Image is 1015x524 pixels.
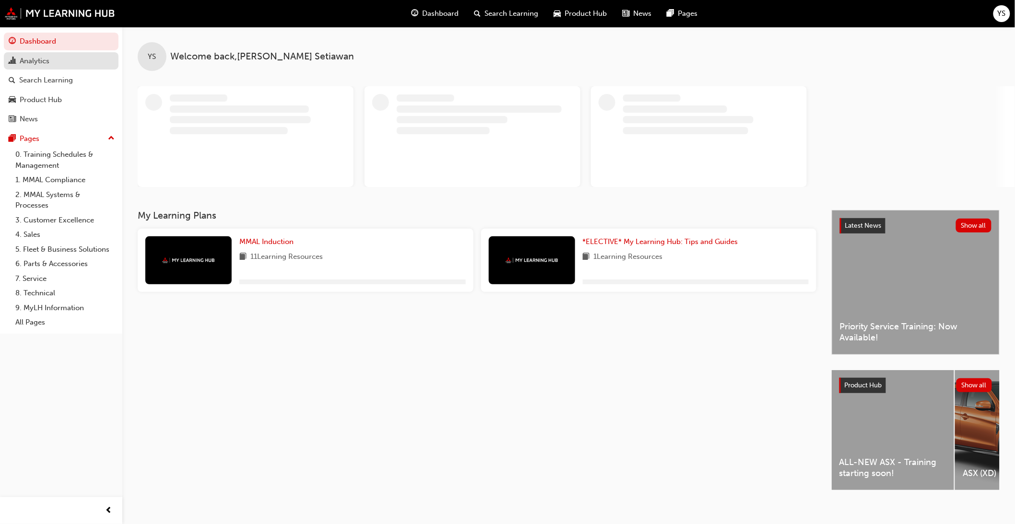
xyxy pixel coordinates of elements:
[162,257,215,264] img: mmal
[4,130,118,148] button: Pages
[554,8,561,20] span: car-icon
[20,94,62,105] div: Product Hub
[20,133,39,144] div: Pages
[138,210,816,221] h3: My Learning Plans
[614,4,659,23] a: news-iconNews
[583,236,742,247] a: *ELECTIVE* My Learning Hub: Tips and Guides
[239,236,297,247] a: MMAL Induction
[422,8,459,19] span: Dashboard
[12,227,118,242] a: 4. Sales
[12,256,118,271] a: 6. Parts & Accessories
[250,251,323,263] span: 11 Learning Resources
[12,301,118,315] a: 9. MyLH Information
[239,237,294,246] span: MMAL Induction
[9,37,16,46] span: guage-icon
[474,8,481,20] span: search-icon
[4,31,118,130] button: DashboardAnalyticsSearch LearningProduct HubNews
[659,4,705,23] a: pages-iconPages
[12,213,118,228] a: 3. Customer Excellence
[832,370,954,490] a: ALL-NEW ASX - Training starting soon!
[839,457,946,478] span: ALL-NEW ASX - Training starting soon!
[993,5,1010,22] button: YS
[667,8,674,20] span: pages-icon
[546,4,614,23] a: car-iconProduct Hub
[506,257,558,264] img: mmal
[20,56,49,67] div: Analytics
[12,242,118,257] a: 5. Fleet & Business Solutions
[239,251,247,263] span: book-icon
[9,57,16,66] span: chart-icon
[12,147,118,173] a: 0. Training Schedules & Management
[4,33,118,50] a: Dashboard
[832,210,1000,355] a: Latest NewsShow allPriority Service Training: Now Available!
[148,51,156,62] span: YS
[12,271,118,286] a: 7. Service
[9,135,16,143] span: pages-icon
[4,91,118,109] a: Product Hub
[9,76,15,85] span: search-icon
[845,381,882,389] span: Product Hub
[9,115,16,124] span: news-icon
[4,52,118,70] a: Analytics
[956,378,992,392] button: Show all
[19,75,73,86] div: Search Learning
[12,173,118,187] a: 1. MMAL Compliance
[5,7,115,20] img: mmal
[4,71,118,89] a: Search Learning
[9,96,16,105] span: car-icon
[466,4,546,23] a: search-iconSearch Learning
[839,378,992,393] a: Product HubShow all
[583,237,738,246] span: *ELECTIVE* My Learning Hub: Tips and Guides
[484,8,538,19] span: Search Learning
[583,251,590,263] span: book-icon
[840,218,991,233] a: Latest NewsShow all
[12,315,118,330] a: All Pages
[622,8,629,20] span: news-icon
[594,251,663,263] span: 1 Learning Resources
[4,110,118,128] a: News
[20,114,38,125] div: News
[956,219,992,233] button: Show all
[840,321,991,343] span: Priority Service Training: Now Available!
[411,8,418,20] span: guage-icon
[170,51,354,62] span: Welcome back , [PERSON_NAME] Setiawan
[12,187,118,213] a: 2. MMAL Systems & Processes
[845,221,882,230] span: Latest News
[565,8,607,19] span: Product Hub
[106,505,113,517] span: prev-icon
[678,8,697,19] span: Pages
[12,286,118,301] a: 8. Technical
[108,132,115,145] span: up-icon
[998,8,1006,19] span: YS
[633,8,651,19] span: News
[403,4,466,23] a: guage-iconDashboard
